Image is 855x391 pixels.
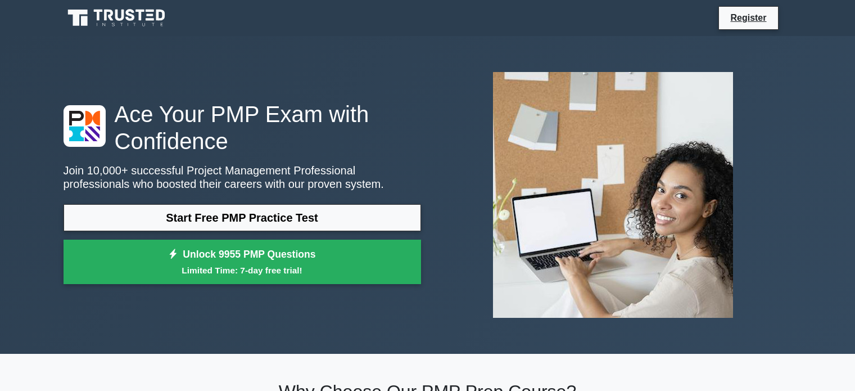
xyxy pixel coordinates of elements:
[64,240,421,285] a: Unlock 9955 PMP QuestionsLimited Time: 7-day free trial!
[64,101,421,155] h1: Ace Your PMP Exam with Confidence
[64,204,421,231] a: Start Free PMP Practice Test
[64,164,421,191] p: Join 10,000+ successful Project Management Professional professionals who boosted their careers w...
[78,264,407,277] small: Limited Time: 7-day free trial!
[723,11,773,25] a: Register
